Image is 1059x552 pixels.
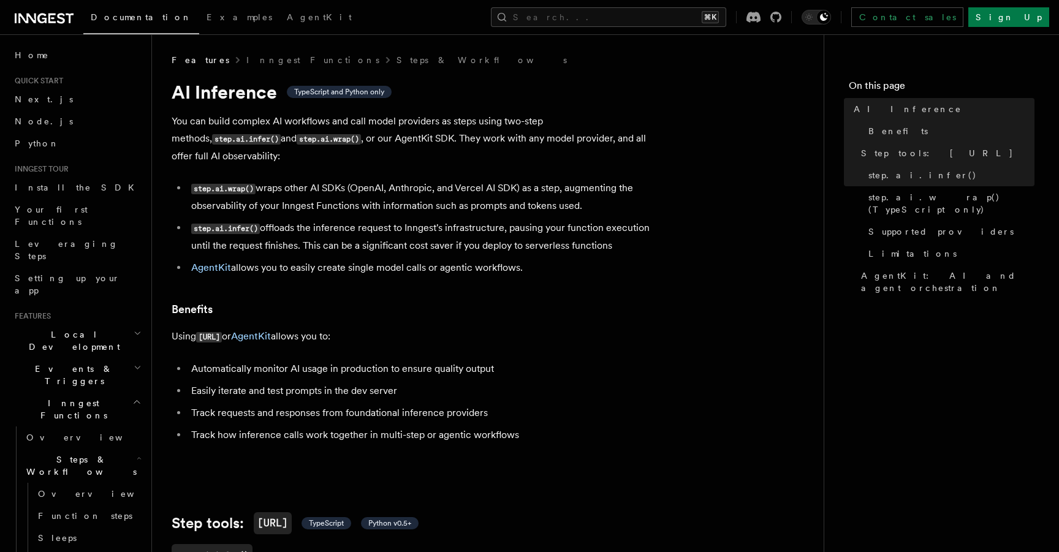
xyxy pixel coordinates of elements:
span: TypeScript [309,518,344,528]
a: Home [10,44,144,66]
span: Features [10,311,51,321]
a: AgentKit [279,4,359,33]
span: step.ai.infer() [868,169,977,181]
a: AgentKit: AI and agent orchestration [856,265,1034,299]
span: Features [172,54,229,66]
li: Track how inference calls work together in multi-step or agentic workflows [188,426,662,444]
span: Function steps [38,511,132,521]
code: step.ai.infer() [212,134,281,145]
button: Local Development [10,323,144,358]
a: Benefits [172,301,213,318]
a: step.ai.wrap() (TypeScript only) [864,186,1034,221]
a: step.ai.infer() [864,164,1034,186]
button: Toggle dark mode [802,10,831,25]
span: Node.js [15,116,73,126]
a: Sign Up [968,7,1049,27]
span: Examples [207,12,272,22]
a: Python [10,132,144,154]
span: Leveraging Steps [15,239,118,261]
a: AgentKit [191,262,231,273]
li: Easily iterate and test prompts in the dev server [188,382,662,399]
span: Quick start [10,76,63,86]
button: Events & Triggers [10,358,144,392]
span: AgentKit: AI and agent orchestration [861,270,1034,294]
span: Inngest Functions [10,397,132,422]
span: Benefits [868,125,928,137]
span: AI Inference [854,103,962,115]
a: Function steps [33,505,144,527]
code: step.ai.wrap() [297,134,361,145]
a: Step tools:[URL] TypeScript Python v0.5+ [172,512,419,534]
span: AgentKit [287,12,352,22]
a: Step tools: [URL] [856,142,1034,164]
a: Documentation [83,4,199,34]
span: Python [15,138,59,148]
a: Overview [21,426,144,448]
p: Using or allows you to: [172,328,662,346]
li: wraps other AI SDKs (OpenAI, Anthropic, and Vercel AI SDK) as a step, augmenting the observabilit... [188,180,662,214]
a: Setting up your app [10,267,144,301]
span: Step tools: [URL] [861,147,1014,159]
span: Your first Functions [15,205,88,227]
a: Supported providers [864,221,1034,243]
span: Supported providers [868,225,1014,238]
a: Leveraging Steps [10,233,144,267]
a: Contact sales [851,7,963,27]
span: Limitations [868,248,957,260]
span: TypeScript and Python only [294,87,384,97]
span: Overview [38,489,164,499]
code: [URL] [254,512,292,534]
code: step.ai.wrap() [191,184,256,194]
a: AgentKit [231,330,271,342]
code: [URL] [196,332,222,342]
li: offloads the inference request to Inngest's infrastructure, pausing your function execution until... [188,219,662,254]
a: Inngest Functions [246,54,379,66]
kbd: ⌘K [702,11,719,23]
button: Search...⌘K [491,7,726,27]
a: Steps & Workflows [397,54,567,66]
li: Automatically monitor AI usage in production to ensure quality output [188,360,662,377]
button: Inngest Functions [10,392,144,426]
span: Install the SDK [15,183,142,192]
a: AI Inference [849,98,1034,120]
li: allows you to easily create single model calls or agentic workflows. [188,259,662,276]
button: Steps & Workflows [21,448,144,483]
a: Your first Functions [10,198,144,233]
span: Steps & Workflows [21,453,137,478]
span: Python v0.5+ [368,518,411,528]
code: step.ai.infer() [191,224,260,234]
p: You can build complex AI workflows and call model providers as steps using two-step methods, and ... [172,113,662,165]
a: Limitations [864,243,1034,265]
a: Install the SDK [10,176,144,198]
a: Benefits [864,120,1034,142]
span: Events & Triggers [10,363,134,387]
li: Track requests and responses from foundational inference providers [188,404,662,422]
span: Home [15,49,49,61]
span: Inngest tour [10,164,69,174]
a: Sleeps [33,527,144,549]
span: Local Development [10,328,134,353]
a: Node.js [10,110,144,132]
span: step.ai.wrap() (TypeScript only) [868,191,1034,216]
span: Overview [26,433,153,442]
a: Next.js [10,88,144,110]
h1: AI Inference [172,81,662,103]
a: Overview [33,483,144,505]
a: Examples [199,4,279,33]
span: Next.js [15,94,73,104]
span: Sleeps [38,533,77,543]
span: Documentation [91,12,192,22]
h4: On this page [849,78,1034,98]
span: Setting up your app [15,273,120,295]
